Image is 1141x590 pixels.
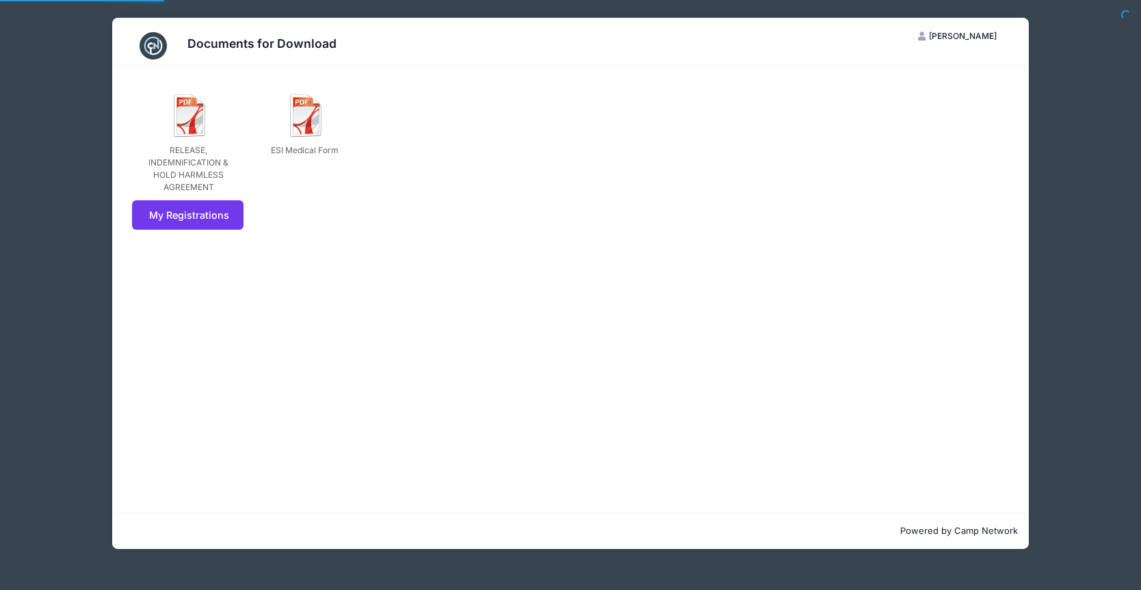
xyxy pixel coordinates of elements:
[285,94,328,137] img: ico_pdf.png
[259,144,351,157] div: ESI Medical Form
[123,524,1018,538] p: Powered by Camp Network
[929,31,997,41] span: [PERSON_NAME]
[132,200,244,230] a: My Registrations
[168,94,212,137] img: ico_pdf.png
[142,144,235,193] div: RELEASE, INDEMNIFICATION & HOLD HARMLESS AGREEMENT
[140,32,167,59] img: CampNetwork
[906,25,1009,48] button: [PERSON_NAME]
[187,36,337,51] h3: Documents for Download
